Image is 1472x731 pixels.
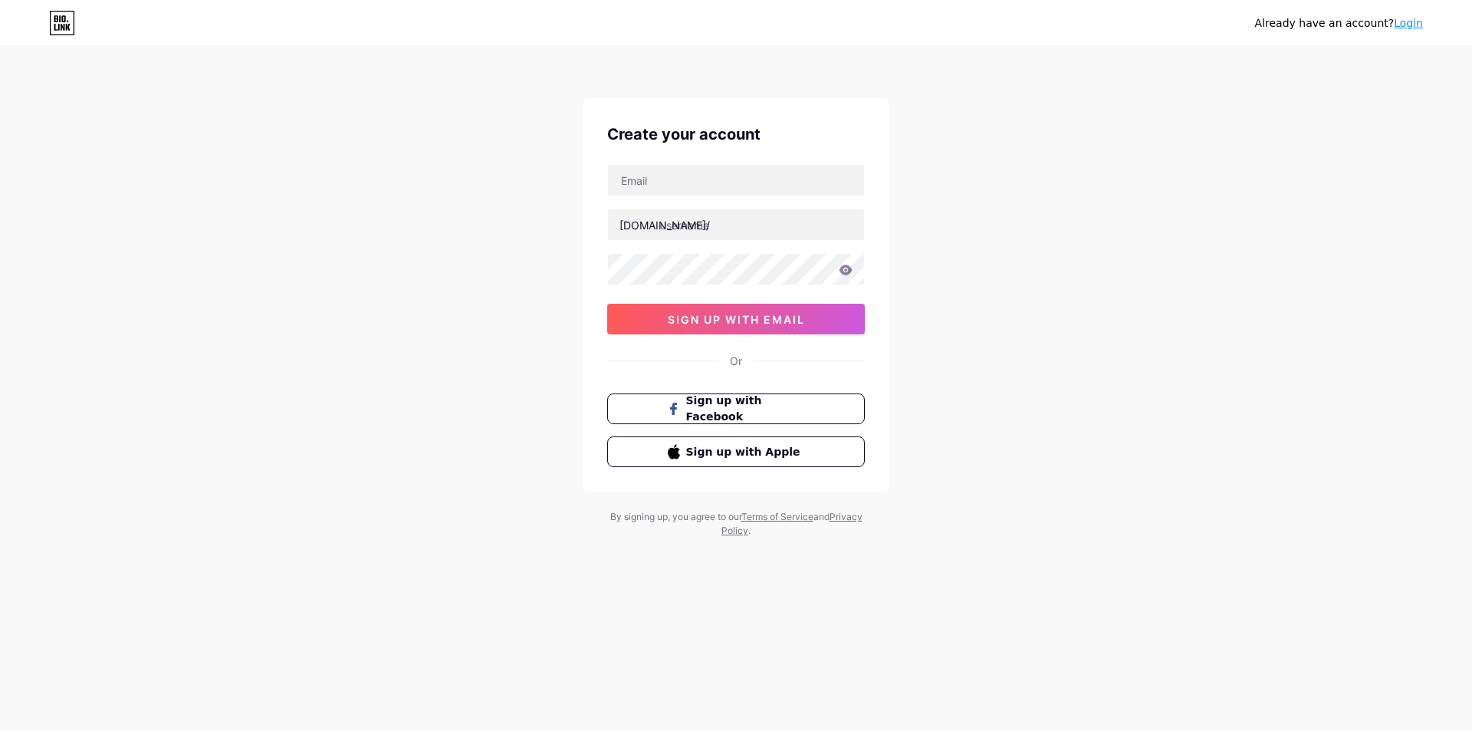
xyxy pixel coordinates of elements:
div: [DOMAIN_NAME]/ [619,217,710,233]
input: Email [608,165,864,196]
span: sign up with email [668,313,805,326]
a: Login [1394,17,1423,29]
div: Or [730,353,742,369]
div: Already have an account? [1255,15,1423,31]
span: Sign up with Facebook [686,393,805,425]
div: Create your account [607,123,865,146]
div: By signing up, you agree to our and . [606,510,866,538]
button: Sign up with Apple [607,436,865,467]
span: Sign up with Apple [686,444,805,460]
a: Terms of Service [741,511,813,522]
button: sign up with email [607,304,865,334]
input: username [608,209,864,240]
button: Sign up with Facebook [607,393,865,424]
